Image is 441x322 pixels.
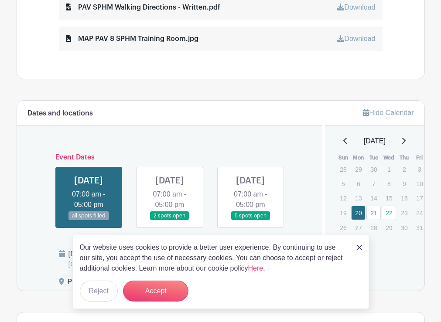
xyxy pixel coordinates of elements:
[123,281,188,302] button: Accept
[68,250,287,268] span: (Eastern Time ([GEOGRAPHIC_DATA] & [GEOGRAPHIC_DATA]))
[366,206,381,220] a: 21
[80,242,348,274] p: Our website uses cookies to provide a better user experience. By continuing to use our site, you ...
[357,245,362,250] img: close_button-5f87c8562297e5c2d7936805f587ecaba9071eb48480494691a3f1689db116b3.svg
[27,109,93,118] h6: Dates and locations
[381,153,397,162] th: Wed
[397,191,411,205] p: 16
[412,177,427,190] p: 10
[397,206,411,220] p: 23
[397,177,411,190] p: 9
[351,153,366,162] th: Mon
[248,264,263,272] a: Here
[336,177,350,190] p: 5
[363,109,414,116] a: Hide Calendar
[382,177,396,190] p: 8
[351,206,366,220] a: 20
[80,281,118,302] button: Reject
[382,221,396,234] p: 29
[335,153,351,162] th: Sun
[412,206,427,220] p: 24
[366,163,381,176] p: 30
[351,221,366,234] p: 27
[351,191,366,205] p: 13
[351,163,366,176] p: 29
[412,163,427,176] p: 3
[397,153,412,162] th: Thu
[336,163,350,176] p: 28
[382,206,396,220] a: 22
[337,35,375,42] a: Download
[364,136,386,146] span: [DATE]
[66,34,198,44] div: MAP PAV 8 SPHM Training Room.jpg
[412,153,427,162] th: Fri
[412,221,427,234] p: 31
[366,191,381,205] p: 14
[382,163,396,176] p: 1
[366,153,381,162] th: Tue
[397,221,411,234] p: 30
[337,3,375,11] a: Download
[397,163,411,176] p: 2
[412,191,427,205] p: 17
[382,191,396,205] p: 15
[48,153,291,162] h6: Event Dates
[366,177,381,190] p: 7
[68,277,189,291] div: Pavilion - 8th Floor - Rooms 30, 31, 32,
[336,221,350,234] p: 26
[66,2,220,13] div: PAV SPHM Walking Directions - Written.pdf
[336,191,350,205] p: 12
[366,221,381,234] p: 28
[68,249,312,270] div: [DATE] 07:00 am to 05:00 pm
[351,177,366,190] p: 6
[336,206,350,220] p: 19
